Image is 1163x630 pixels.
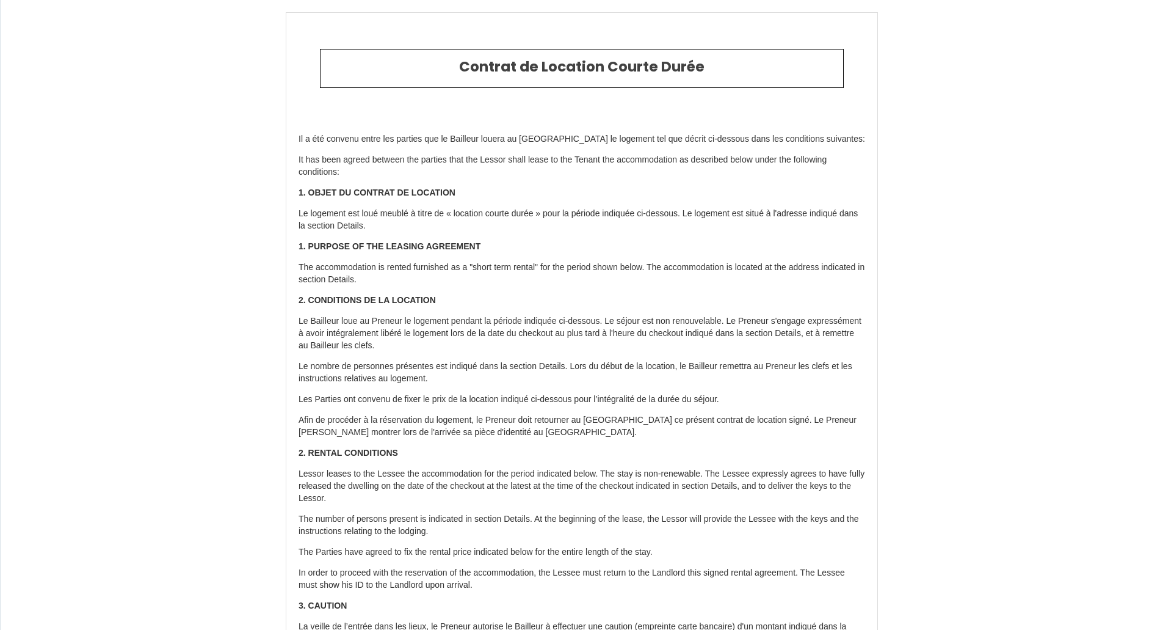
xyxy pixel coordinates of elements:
strong: 2. CONDITIONS DE LA LOCATION [299,295,436,305]
strong: 1. OBJET DU CONTRAT DE LOCATION [299,188,455,197]
strong: 2. RENTAL CONDITIONS [299,448,398,458]
p: Les Parties ont convenu de fixer le prix de la location indiqué ci-dessous pour l’intégralité de ... [299,394,865,406]
p: In order to proceed with the reservation of the accommodation, the Lessee must return to the Land... [299,567,865,592]
p: The accommodation is rented furnished as a "short term rental" for the period shown below. The ac... [299,262,865,286]
p: Le logement est loué meublé à titre de « location courte durée » pour la période indiquée ci-dess... [299,208,865,232]
p: It has been agreed between the parties that the Lessor shall lease to the Tenant the accommodatio... [299,154,865,178]
p: Il a été convenu entre les parties que le Bailleur louera au [GEOGRAPHIC_DATA] le logement tel qu... [299,133,865,145]
p: Lessor leases to the Lessee the accommodation for the period indicated below. The stay is non-ren... [299,468,865,505]
strong: 3. CAUTION [299,601,347,610]
p: Le Bailleur loue au Preneur le logement pendant la période indiquée ci-dessous. Le séjour est non... [299,315,865,352]
p: The number of persons present is indicated in section Details. At the beginning of the lease, the... [299,513,865,538]
p: Le nombre de personnes présentes est indiqué dans la section Details. Lors du début de la locatio... [299,361,865,385]
p: The Parties have agreed to fix the rental price indicated below for the entire length of the stay. [299,546,865,559]
p: Afin de procéder à la réservation du logement, le Preneur doit retourner au [GEOGRAPHIC_DATA] ce ... [299,414,865,439]
h2: Contrat de Location Courte Durée [330,59,834,76]
strong: 1. PURPOSE OF THE LEASING AGREEMENT [299,241,480,251]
